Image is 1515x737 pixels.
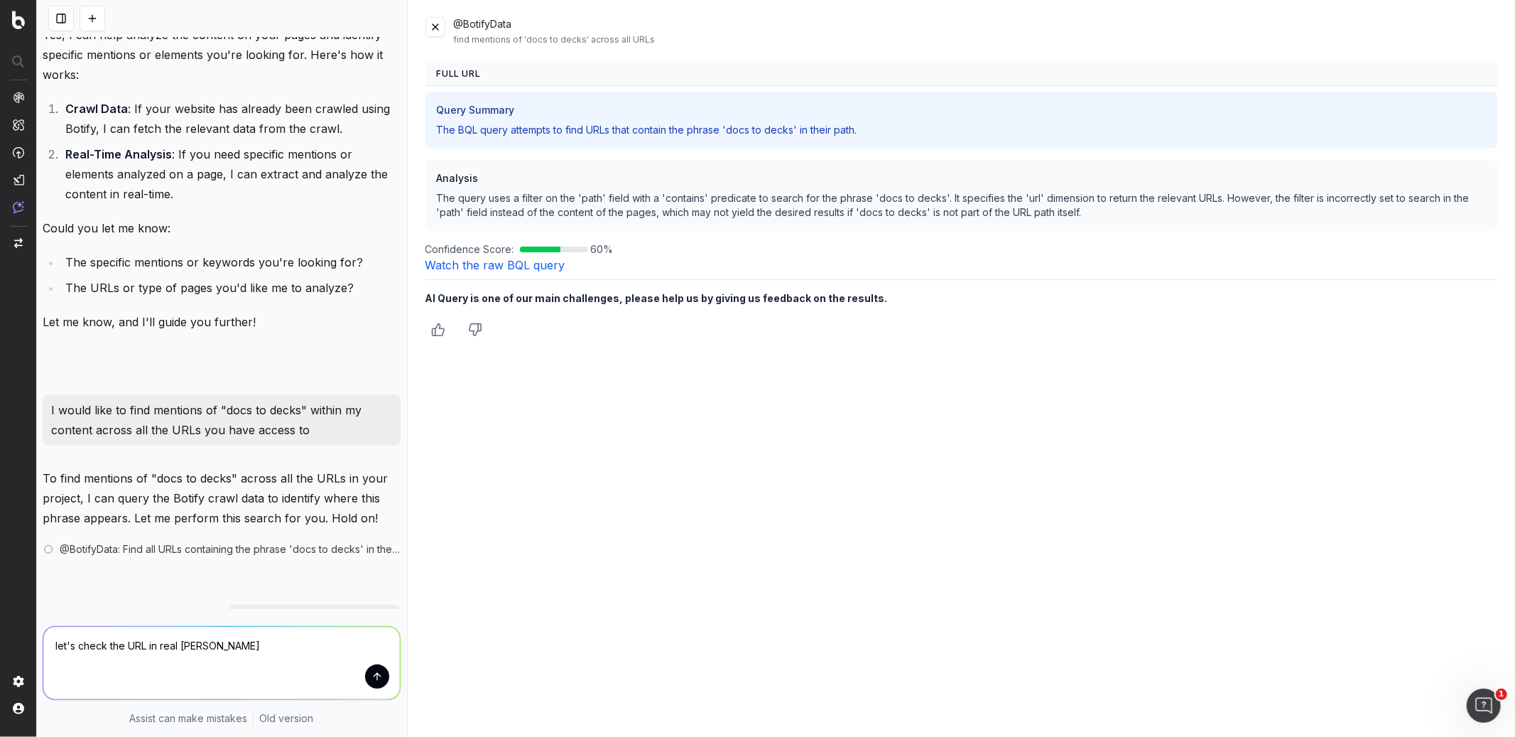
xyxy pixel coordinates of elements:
[14,238,23,248] img: Switch project
[591,242,614,257] span: 60 %
[425,317,451,343] button: Thumbs up
[437,171,1487,185] h3: Analysis
[43,312,401,332] p: Let me know, and I'll guide you further!
[1496,689,1507,700] span: 1
[13,201,24,213] img: Assist
[61,99,401,139] li: : If your website has already been crawled using Botify, I can fetch the relevant data from the c...
[1467,689,1501,723] iframe: Intercom live chat
[43,627,400,699] textarea: let's check the URL in real [PERSON_NAME]
[43,468,401,528] p: To find mentions of "docs to decks" across all the URLs in your project, I can query the Botify c...
[437,123,1487,137] p: The BQL query attempts to find URLs that contain the phrase 'docs to decks' in their path.
[462,317,488,343] button: Thumbs down
[13,703,24,714] img: My account
[12,11,25,29] img: Botify logo
[13,119,24,131] img: Intelligence
[437,103,1487,117] h3: Query Summary
[61,252,401,272] li: The specific mentions or keywords you're looking for?
[43,25,401,85] p: Yes, I can help analyze the content on your pages and identify specific mentions or elements you'...
[60,542,401,556] span: @ BotifyData : Find all URLs containing the phrase 'docs to decks' in their content
[425,292,888,304] b: AI Query is one of our main challenges, please help us by giving us feedback on the results.
[437,191,1487,220] p: The query uses a filter on the 'path' field with a 'contains' predicate to search for the phrase ...
[454,34,1499,45] div: find mentions of 'docs to decks' across all URLs
[259,711,313,726] a: Old version
[51,400,392,440] p: I would like to find mentions of "docs to decks" within my content across all the URLs you have a...
[61,144,401,204] li: : If you need specific mentions or elements analyzed on a page, I can extract and analyze the con...
[13,146,24,158] img: Activation
[425,63,1499,86] th: Full URL
[13,174,24,185] img: Studio
[425,242,514,257] span: Confidence Score:
[61,278,401,298] li: The URLs or type of pages you'd like me to analyze?
[13,92,24,103] img: Analytics
[425,258,565,272] a: Watch the raw BQL query
[13,676,24,687] img: Setting
[129,711,247,726] p: Assist can make mistakes
[65,147,172,161] strong: Real-Time Analysis
[65,102,128,116] strong: Crawl Data
[454,17,1499,45] div: @BotifyData
[43,218,401,238] p: Could you let me know:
